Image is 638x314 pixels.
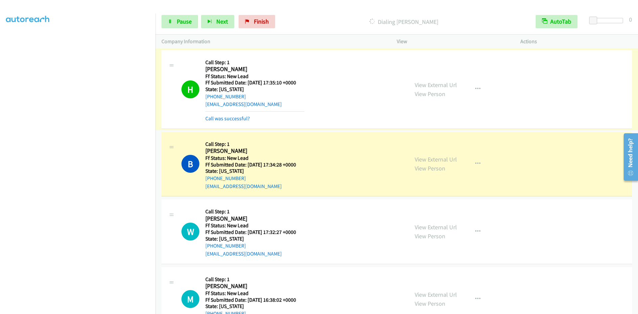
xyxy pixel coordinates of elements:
[205,93,246,100] a: [PHONE_NUMBER]
[205,175,246,181] a: [PHONE_NUMBER]
[205,86,304,93] h5: State: [US_STATE]
[205,101,282,107] a: [EMAIL_ADDRESS][DOMAIN_NAME]
[181,80,199,98] h1: H
[161,15,198,28] a: Pause
[201,15,234,28] button: Next
[205,276,304,283] h5: Call Step: 1
[415,232,445,240] a: View Person
[284,17,524,26] p: Dialing [PERSON_NAME]
[205,65,304,73] h2: [PERSON_NAME]
[415,81,457,89] a: View External Url
[239,15,275,28] a: Finish
[181,155,199,173] h1: B
[536,15,578,28] button: AutoTab
[415,291,457,298] a: View External Url
[205,183,282,189] a: [EMAIL_ADDRESS][DOMAIN_NAME]
[205,215,304,223] h2: [PERSON_NAME]
[205,115,250,122] a: Call was successful?
[397,38,508,46] p: View
[181,290,199,308] div: The call is yet to be attempted
[254,18,269,25] span: Finish
[415,223,457,231] a: View External Url
[161,38,385,46] p: Company Information
[216,18,228,25] span: Next
[205,243,246,249] a: [PHONE_NUMBER]
[205,141,304,148] h5: Call Step: 1
[205,251,282,257] a: [EMAIL_ADDRESS][DOMAIN_NAME]
[205,229,304,236] h5: Ff Submitted Date: [DATE] 17:32:27 +0000
[415,300,445,307] a: View Person
[205,303,304,310] h5: State: [US_STATE]
[205,79,304,86] h5: Ff Submitted Date: [DATE] 17:35:10 +0000
[415,90,445,98] a: View Person
[205,168,304,174] h5: State: [US_STATE]
[205,155,304,161] h5: Ff Status: New Lead
[181,290,199,308] h1: M
[205,297,304,303] h5: Ff Submitted Date: [DATE] 16:38:02 +0000
[205,290,304,297] h5: Ff Status: New Lead
[415,156,457,163] a: View External Url
[205,222,304,229] h5: Ff Status: New Lead
[205,161,304,168] h5: Ff Submitted Date: [DATE] 17:34:28 +0000
[177,18,192,25] span: Pause
[181,223,199,241] h1: W
[205,282,304,290] h2: [PERSON_NAME]
[205,236,304,242] h5: State: [US_STATE]
[592,18,623,23] div: Delay between calls (in seconds)
[619,131,638,183] iframe: Resource Center
[520,38,632,46] p: Actions
[181,223,199,241] div: The call is yet to be attempted
[205,73,304,80] h5: Ff Status: New Lead
[205,59,304,66] h5: Call Step: 1
[415,164,445,172] a: View Person
[629,15,632,24] div: 0
[205,208,304,215] h5: Call Step: 1
[205,147,304,155] h2: [PERSON_NAME]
